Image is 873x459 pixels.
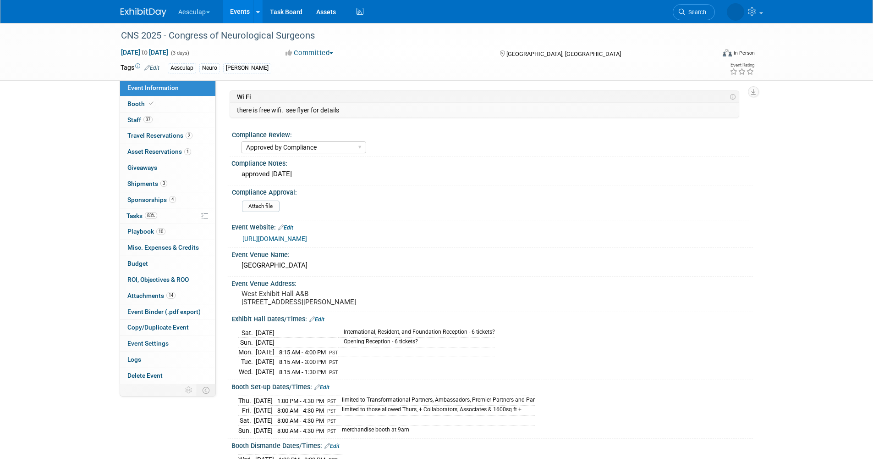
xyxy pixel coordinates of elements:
[120,240,215,256] a: Misc. Expenses & Credits
[120,160,215,176] a: Giveaways
[277,417,324,424] span: 8:00 AM - 4:30 PM
[144,65,159,71] a: Edit
[238,425,254,435] td: Sun.
[197,384,215,396] td: Toggle Event Tabs
[184,148,191,155] span: 1
[277,407,324,414] span: 8:00 AM - 4:30 PM
[238,416,254,426] td: Sat.
[256,367,275,376] td: [DATE]
[506,50,621,57] span: [GEOGRAPHIC_DATA], [GEOGRAPHIC_DATA]
[127,132,192,139] span: Travel Reservations
[279,369,326,375] span: 8:15 AM - 1:30 PM
[231,439,753,451] div: Booth Dismantle Dates/Times:
[254,425,273,435] td: [DATE]
[336,425,535,435] td: merchandise booth at 9am
[231,277,753,288] div: Event Venue Address:
[120,368,215,384] a: Delete Event
[120,112,215,128] a: Staff37
[277,397,324,404] span: 1:00 PM - 4:30 PM
[127,292,176,299] span: Attachments
[127,116,153,123] span: Staff
[685,9,706,16] span: Search
[279,358,326,365] span: 8:15 AM - 3:00 PM
[120,192,215,208] a: Sponsorships4
[277,427,324,434] span: 8:00 AM - 4:30 PM
[673,4,715,20] a: Search
[140,49,149,56] span: to
[338,337,495,347] td: Opening Reception - 6 tickets?
[145,212,157,219] span: 83%
[186,132,192,139] span: 2
[237,93,727,101] td: Wi Fi
[120,144,215,160] a: Asset Reservations1
[254,396,273,406] td: [DATE]
[120,288,215,304] a: Attachments14
[242,235,307,242] a: [URL][DOMAIN_NAME]
[126,212,157,219] span: Tasks
[730,63,754,67] div: Event Rating
[237,106,730,114] td: there is free wifi. see flyer for details
[309,316,324,323] a: Edit
[238,328,256,337] td: Sat.
[256,337,275,347] td: [DATE]
[121,48,169,56] span: [DATE] [DATE]
[166,292,176,299] span: 14
[121,8,166,17] img: ExhibitDay
[256,357,275,367] td: [DATE]
[181,384,197,396] td: Personalize Event Tab Strip
[254,416,273,426] td: [DATE]
[254,406,273,416] td: [DATE]
[238,258,746,273] div: [GEOGRAPHIC_DATA]
[120,224,215,240] a: Playbook10
[231,220,753,232] div: Event Website:
[723,49,732,56] img: Format-Inperson.png
[120,208,215,224] a: Tasks83%
[282,48,337,58] button: Committed
[329,359,338,365] span: PST
[238,357,256,367] td: Tue.
[232,128,749,140] div: Compliance Review:
[231,157,753,168] div: Compliance Notes:
[127,356,141,363] span: Logs
[231,248,753,259] div: Event Venue Name:
[149,101,154,106] i: Booth reservation complete
[238,396,254,406] td: Thu.
[327,408,336,414] span: PST
[121,63,159,73] td: Tags
[324,443,340,449] a: Edit
[256,347,275,357] td: [DATE]
[231,380,753,392] div: Booth Set-up Dates/Times:
[127,276,189,283] span: ROI, Objectives & ROO
[127,196,176,203] span: Sponsorships
[127,148,191,155] span: Asset Reservations
[231,312,753,324] div: Exhibit Hall Dates/Times:
[336,396,535,406] td: limited to Transformational Partners, Ambassadors, Premier Partners and Par
[199,63,220,73] div: Neuro
[329,350,338,356] span: PST
[314,384,329,391] a: Edit
[127,340,169,347] span: Event Settings
[127,244,199,251] span: Misc. Expenses & Credits
[727,3,744,21] img: Linda Zeller
[329,369,338,375] span: PST
[327,398,336,404] span: PST
[143,116,153,123] span: 37
[242,290,439,306] pre: West Exhibit Hall A&B [STREET_ADDRESS][PERSON_NAME]
[120,272,215,288] a: ROI, Objectives & ROO
[160,180,167,187] span: 3
[120,80,215,96] a: Event Information
[232,185,749,197] div: Compliance Approval:
[327,428,336,434] span: PST
[238,367,256,376] td: Wed.
[238,406,254,416] td: Fri.
[127,260,148,267] span: Budget
[168,63,196,73] div: Aesculap
[278,224,293,231] a: Edit
[127,228,165,235] span: Playbook
[169,196,176,203] span: 4
[127,308,201,315] span: Event Binder (.pdf export)
[120,256,215,272] a: Budget
[170,50,189,56] span: (3 days)
[127,372,163,379] span: Delete Event
[156,228,165,235] span: 10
